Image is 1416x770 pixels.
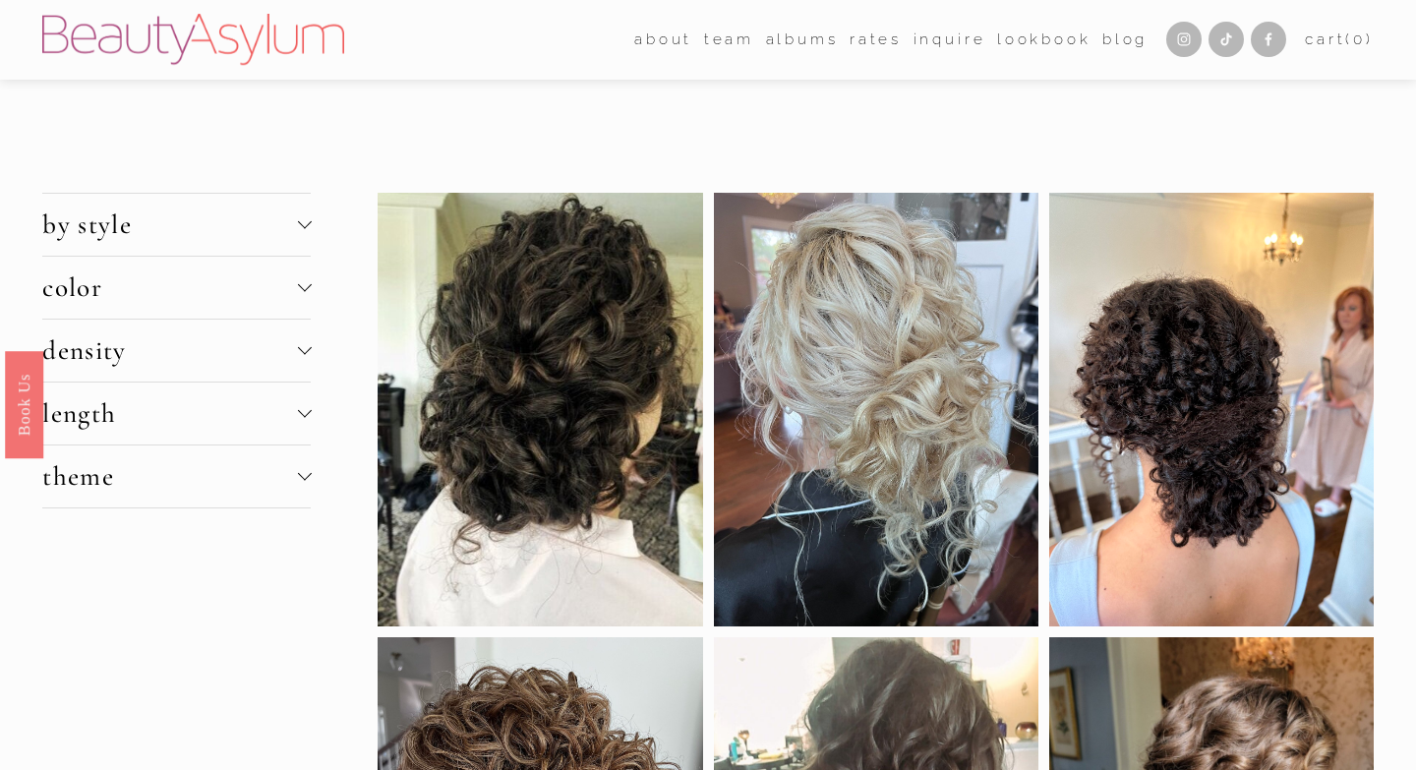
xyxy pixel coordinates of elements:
a: 0 items in cart [1305,27,1374,53]
a: Instagram [1166,22,1202,57]
span: about [634,27,692,53]
span: density [42,334,297,367]
span: by style [42,208,297,241]
span: 0 [1353,30,1366,48]
a: folder dropdown [634,25,692,55]
a: Facebook [1251,22,1286,57]
a: Book Us [5,350,43,457]
button: theme [42,445,311,507]
a: Blog [1102,25,1148,55]
a: TikTok [1209,22,1244,57]
span: ( ) [1345,30,1373,48]
a: Lookbook [997,25,1091,55]
span: theme [42,460,297,493]
a: Rates [850,25,902,55]
button: by style [42,194,311,256]
span: team [704,27,754,53]
button: length [42,383,311,444]
a: albums [766,25,839,55]
span: length [42,397,297,430]
a: folder dropdown [704,25,754,55]
span: color [42,271,297,304]
button: color [42,257,311,319]
button: density [42,320,311,382]
a: Inquire [914,25,986,55]
img: Beauty Asylum | Bridal Hair &amp; Makeup Charlotte &amp; Atlanta [42,14,344,65]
